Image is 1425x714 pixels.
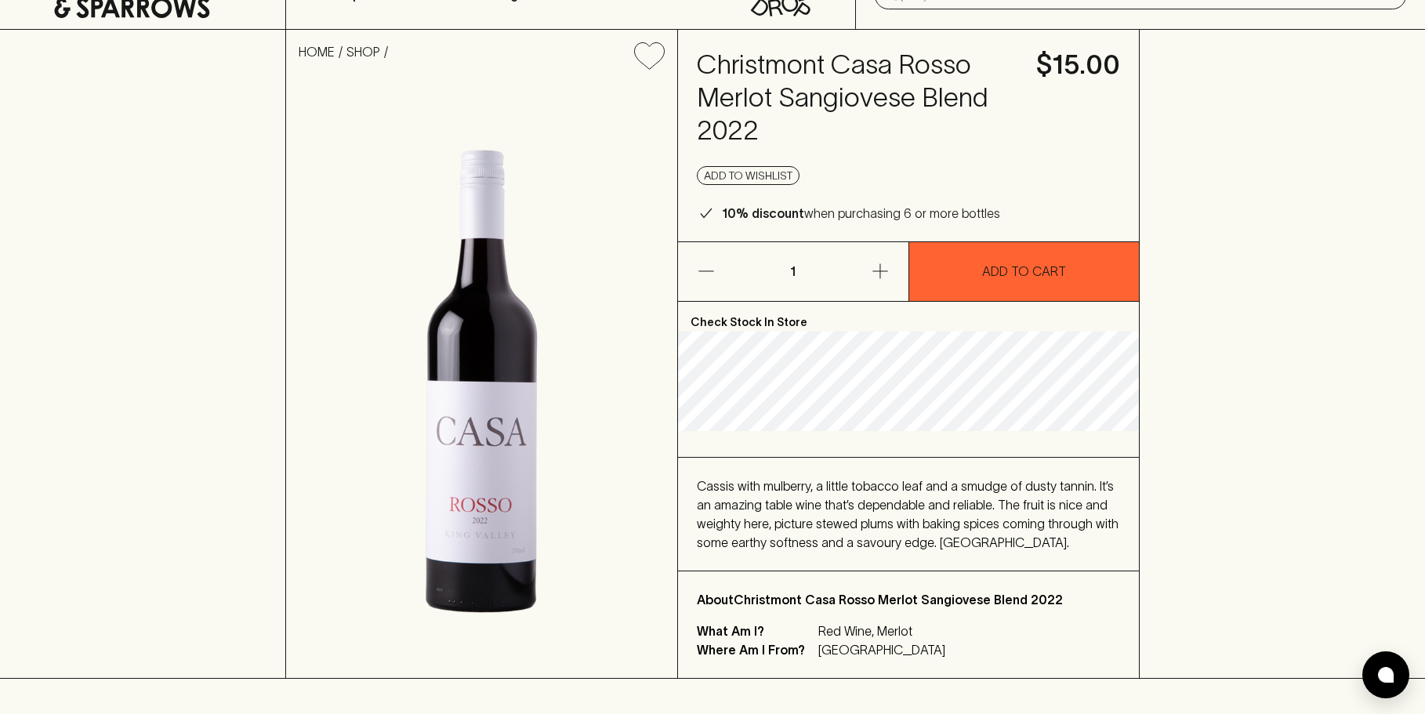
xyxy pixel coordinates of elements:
[697,49,1018,147] h4: Christmont Casa Rosso Merlot Sangiovese Blend 2022
[286,82,677,678] img: 37250.png
[774,242,812,301] p: 1
[678,302,1140,332] p: Check Stock In Store
[722,206,804,220] b: 10% discount
[818,622,945,640] p: Red Wine, Merlot
[299,45,335,59] a: HOME
[697,622,814,640] p: What Am I?
[697,640,814,659] p: Where Am I From?
[722,204,1000,223] p: when purchasing 6 or more bottles
[909,242,1139,301] button: ADD TO CART
[697,166,800,185] button: Add to wishlist
[1378,667,1394,683] img: bubble-icon
[346,45,380,59] a: SHOP
[818,640,945,659] p: [GEOGRAPHIC_DATA]
[628,36,671,76] button: Add to wishlist
[982,262,1066,281] p: ADD TO CART
[697,590,1121,609] p: About Christmont Casa Rosso Merlot Sangiovese Blend 2022
[697,479,1119,549] span: Cassis with mulberry, a little tobacco leaf and a smudge of dusty tannin. It’s an amazing table w...
[1036,49,1120,82] h4: $15.00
